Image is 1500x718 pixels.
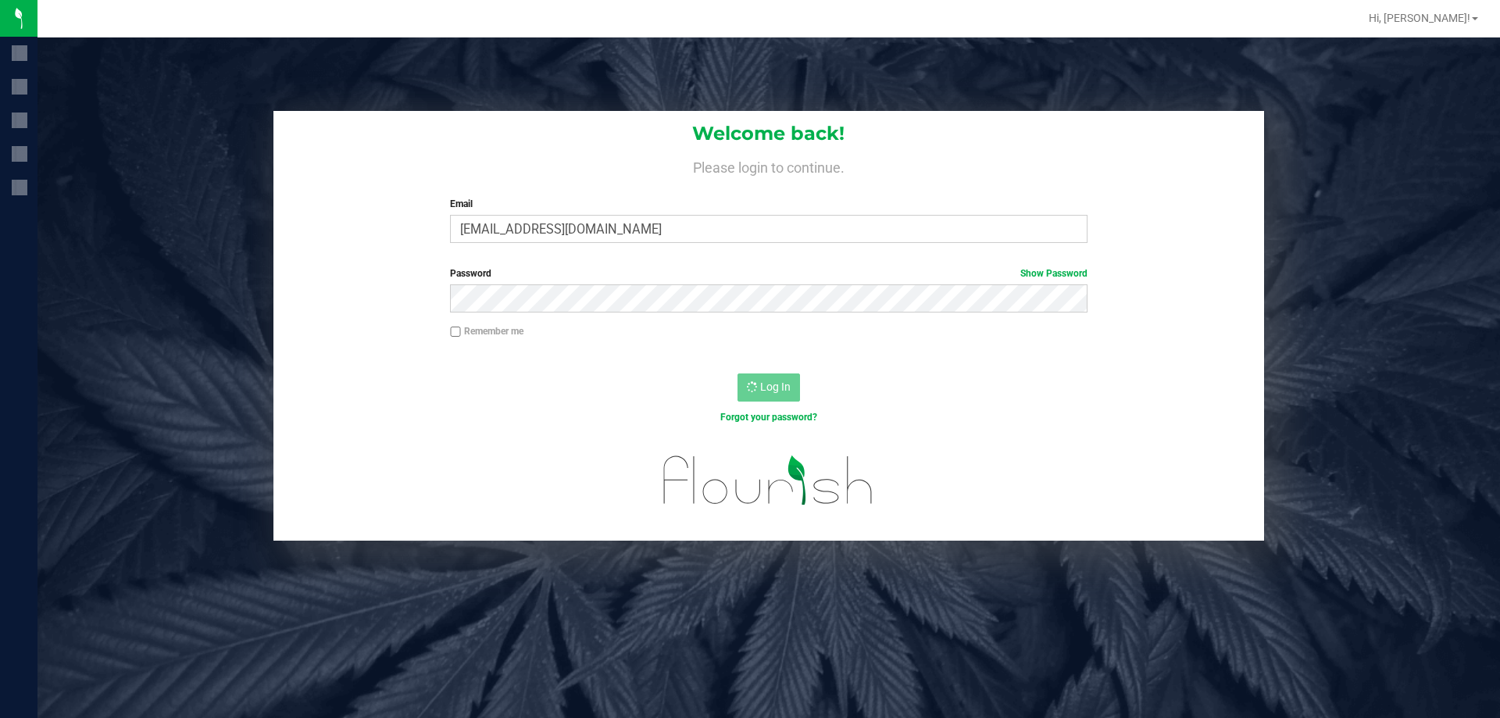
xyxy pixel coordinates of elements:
[1369,12,1470,24] span: Hi, [PERSON_NAME]!
[737,373,800,402] button: Log In
[720,412,817,423] a: Forgot your password?
[450,327,461,338] input: Remember me
[645,441,892,520] img: flourish_logo.svg
[760,380,791,393] span: Log In
[450,268,491,279] span: Password
[273,123,1264,144] h1: Welcome back!
[1020,268,1087,279] a: Show Password
[450,324,523,338] label: Remember me
[450,197,1087,211] label: Email
[273,156,1264,175] h4: Please login to continue.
